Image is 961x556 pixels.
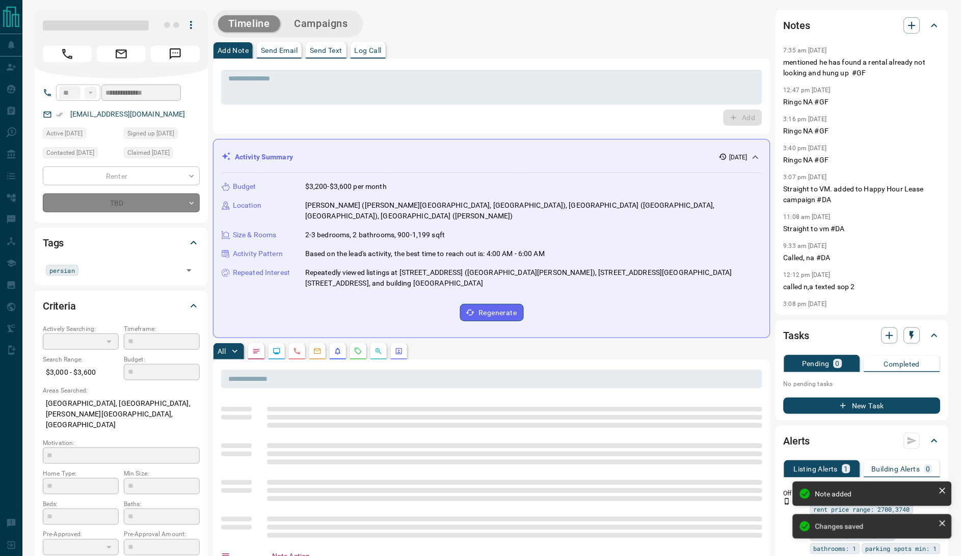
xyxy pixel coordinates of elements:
span: Call [43,46,92,62]
p: $3,000 - $3,600 [43,364,119,381]
p: No pending tasks [784,376,941,392]
h2: Alerts [784,433,810,449]
p: Search Range: [43,355,119,364]
h2: Notes [784,17,810,34]
span: Email [97,46,146,62]
p: 3:40 pm [DATE] [784,145,827,152]
p: 11:08 am [DATE] [784,213,831,220]
p: Ringc NA #GF [784,97,941,107]
p: Add Note [218,47,249,54]
svg: Lead Browsing Activity [273,347,281,355]
p: Size & Rooms [233,230,277,240]
p: Pre-Approved: [43,530,119,539]
div: Tags [43,231,200,255]
p: 3:16 pm [DATE] [784,116,827,123]
div: Alerts [784,429,941,453]
div: TBD [43,193,200,212]
span: parking spots min: 1 [866,544,937,554]
svg: Notes [252,347,260,355]
div: Note added [815,490,935,498]
svg: Opportunities [375,347,383,355]
svg: Email Verified [56,111,63,118]
p: Budget [233,181,256,192]
p: Ringc NA #GF [784,126,941,136]
p: Home Type: [43,469,119,478]
p: Activity Summary [235,152,293,162]
h2: Tasks [784,327,809,344]
p: Repeatedly viewed listings at [STREET_ADDRESS] ([GEOGRAPHIC_DATA][PERSON_NAME]), [STREET_ADDRESS]... [305,267,762,289]
p: Repeated Interest [233,267,290,278]
p: Straight to vm #DA [784,224,941,234]
svg: Calls [293,347,301,355]
svg: Requests [354,347,362,355]
button: New Task [784,398,941,414]
p: Min Size: [124,469,200,478]
p: Actively Searching: [43,324,119,333]
span: Claimed [DATE] [127,148,170,158]
p: 7:35 am [DATE] [784,47,827,54]
p: mentioned he has found a rental already not looking and hung up #GF [784,57,941,78]
p: Listing Alerts [794,465,838,472]
p: Send Email [261,47,298,54]
button: Timeline [218,15,280,32]
button: Regenerate [460,304,524,321]
div: Thu May 22 2025 [43,147,119,161]
svg: Emails [313,347,322,355]
div: Activity Summary[DATE] [222,148,762,166]
button: Campaigns [284,15,358,32]
span: Contacted [DATE] [46,148,94,158]
div: Criteria [43,294,200,318]
p: Completed [884,360,920,368]
button: Open [182,263,196,277]
p: Motivation: [43,438,200,448]
p: 3:08 pm [DATE] [784,300,827,308]
div: Mon May 05 2025 [124,128,200,142]
p: Baths: [124,499,200,509]
a: [EMAIL_ADDRESS][DOMAIN_NAME] [70,110,185,118]
p: Log Call [355,47,382,54]
p: 0 [926,465,930,472]
p: Activity Pattern [233,248,283,259]
p: Building Alerts [872,465,920,472]
p: [DATE] [729,153,748,162]
p: Budget: [124,355,200,364]
p: Straight to VM. added to Happy Hour Lease campaign #DA [784,184,941,205]
span: bathrooms: 1 [814,544,857,554]
p: Pre-Approval Amount: [124,530,200,539]
p: Ringc NA #GF [784,155,941,165]
p: All [218,348,226,355]
p: Based on the lead's activity, the best time to reach out is: 4:00 AM - 6:00 AM [305,248,545,259]
p: Timeframe: [124,324,200,333]
h2: Criteria [43,298,76,314]
p: called n,a texted sop 2 [784,282,941,292]
p: 3:07 pm [DATE] [784,174,827,181]
p: 12:12 pm [DATE] [784,271,831,279]
p: Off [784,489,804,498]
p: $3,200-$3,600 per month [305,181,387,192]
p: Beds: [43,499,119,509]
p: Location [233,200,261,211]
span: Active [DATE] [46,128,83,138]
p: [GEOGRAPHIC_DATA], [GEOGRAPHIC_DATA], [PERSON_NAME][GEOGRAPHIC_DATA], [GEOGRAPHIC_DATA] [43,395,200,433]
p: Called, na #DA [784,253,941,263]
p: 1 [844,465,848,472]
p: 0 [836,360,840,367]
p: Pending [802,360,830,367]
div: Changes saved [815,522,935,531]
div: Notes [784,13,941,38]
div: Fri Oct 10 2025 [43,128,119,142]
span: persian [49,265,75,275]
p: 12:47 pm [DATE] [784,87,831,94]
p: Areas Searched: [43,386,200,395]
div: Tue May 06 2025 [124,147,200,161]
span: Message [151,46,200,62]
svg: Listing Alerts [334,347,342,355]
p: [PERSON_NAME] ([PERSON_NAME][GEOGRAPHIC_DATA], [GEOGRAPHIC_DATA]), [GEOGRAPHIC_DATA] ([GEOGRAPHIC... [305,200,762,221]
p: Send Text [310,47,342,54]
span: Signed up [DATE] [127,128,174,138]
h2: Tags [43,235,64,251]
div: Renter [43,166,200,185]
svg: Agent Actions [395,347,403,355]
p: 2-3 bedrooms, 2 bathrooms, 900-1,199 sqft [305,230,445,240]
div: Tasks [784,323,941,348]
